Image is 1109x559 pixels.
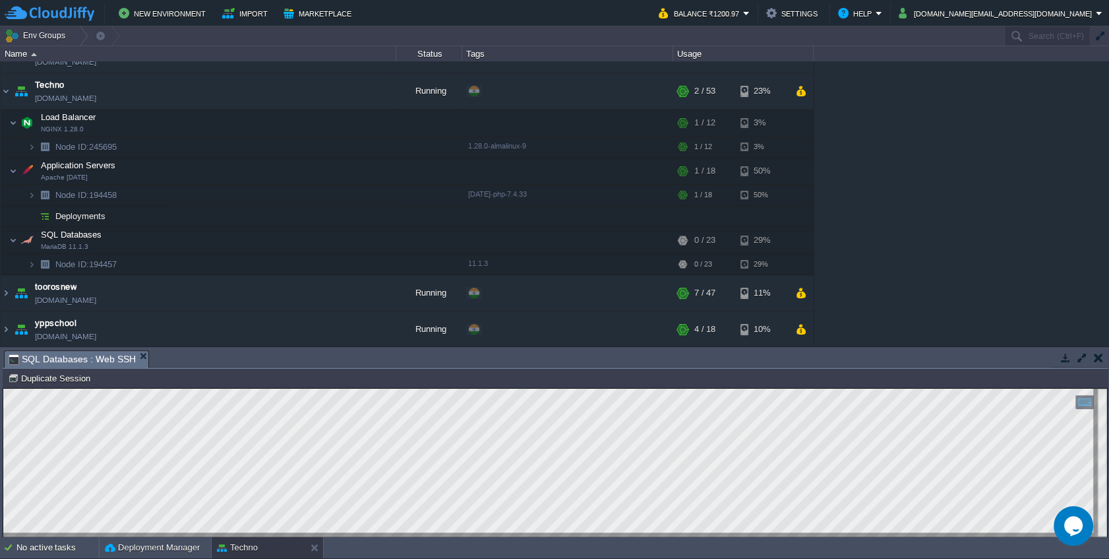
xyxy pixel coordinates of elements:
span: MariaDB 11.1.3 [41,243,88,251]
div: Name [1,46,396,61]
span: SQL Databases : Web SSH [9,351,136,368]
img: AMDAwAAAACH5BAEAAAAALAAAAAABAAEAAAICRAEAOw== [1,73,11,109]
img: AMDAwAAAACH5BAEAAAAALAAAAAABAAEAAAICRAEAOw== [18,158,36,184]
div: Running [396,275,462,311]
img: AMDAwAAAACH5BAEAAAAALAAAAAABAAEAAAICRAEAOw== [36,137,54,157]
span: 11.1.3 [468,259,488,267]
button: Techno [217,541,258,554]
a: [DOMAIN_NAME] [35,294,96,307]
button: Duplicate Session [8,372,94,384]
div: Status [397,46,462,61]
span: Node ID: [55,190,89,200]
div: 50% [740,185,783,205]
span: 194457 [54,259,119,270]
a: toorosnew [35,280,76,294]
img: AMDAwAAAACH5BAEAAAAALAAAAAABAAEAAAICRAEAOw== [28,137,36,157]
img: AMDAwAAAACH5BAEAAAAALAAAAAABAAEAAAICRAEAOw== [1,312,11,347]
img: CloudJiffy [5,5,94,22]
img: AMDAwAAAACH5BAEAAAAALAAAAAABAAEAAAICRAEAOw== [1,275,11,311]
button: Help [838,5,876,21]
div: 4 / 18 [694,312,715,347]
img: AMDAwAAAACH5BAEAAAAALAAAAAABAAEAAAICRAEAOw== [28,254,36,275]
div: 50% [740,158,783,184]
div: Running [396,312,462,347]
img: AMDAwAAAACH5BAEAAAAALAAAAAABAAEAAAICRAEAOw== [12,275,30,311]
button: Env Groups [5,26,70,45]
a: yppschool [35,317,76,330]
div: 3% [740,110,783,136]
a: [DOMAIN_NAME] [35,92,96,105]
iframe: chat widget [1054,506,1096,546]
button: Deployment Manager [105,541,200,554]
button: Marketplace [284,5,355,21]
button: [DOMAIN_NAME][EMAIL_ADDRESS][DOMAIN_NAME] [899,5,1096,21]
img: AMDAwAAAACH5BAEAAAAALAAAAAABAAEAAAICRAEAOw== [36,185,54,205]
span: 245695 [54,141,119,152]
a: Application ServersApache [DATE] [40,160,117,170]
button: Balance ₹1200.97 [659,5,743,21]
a: Deployments [54,211,107,222]
img: AMDAwAAAACH5BAEAAAAALAAAAAABAAEAAAICRAEAOw== [12,312,30,347]
button: New Environment [119,5,210,21]
span: Application Servers [40,160,117,171]
button: Settings [766,5,822,21]
div: Running [396,73,462,109]
div: 23% [740,73,783,109]
div: 29% [740,227,783,253]
div: 11% [740,275,783,311]
img: AMDAwAAAACH5BAEAAAAALAAAAAABAAEAAAICRAEAOw== [12,73,30,109]
img: AMDAwAAAACH5BAEAAAAALAAAAAABAAEAAAICRAEAOw== [18,227,36,253]
div: Usage [674,46,813,61]
span: NGINX 1.28.0 [41,125,84,133]
span: Node ID: [55,142,89,152]
img: AMDAwAAAACH5BAEAAAAALAAAAAABAAEAAAICRAEAOw== [31,53,37,56]
img: AMDAwAAAACH5BAEAAAAALAAAAAABAAEAAAICRAEAOw== [28,206,36,226]
div: 3% [740,137,783,157]
div: No active tasks [16,537,99,558]
div: 7 / 47 [694,275,715,311]
span: 194458 [54,189,119,201]
span: 1.28.0-almalinux-9 [468,142,526,150]
span: Node ID: [55,259,89,269]
span: SQL Databases [40,229,104,240]
div: 0 / 23 [694,227,715,253]
a: Node ID:194457 [54,259,119,270]
img: AMDAwAAAACH5BAEAAAAALAAAAAABAAEAAAICRAEAOw== [18,110,36,136]
img: AMDAwAAAACH5BAEAAAAALAAAAAABAAEAAAICRAEAOw== [36,254,54,275]
div: 29% [740,254,783,275]
div: 0 / 23 [694,254,712,275]
a: Node ID:245695 [54,141,119,152]
div: 2 / 53 [694,73,715,109]
img: AMDAwAAAACH5BAEAAAAALAAAAAABAAEAAAICRAEAOw== [9,110,17,136]
img: AMDAwAAAACH5BAEAAAAALAAAAAABAAEAAAICRAEAOw== [28,185,36,205]
div: Tags [463,46,673,61]
div: 1 / 18 [694,185,712,205]
a: [DOMAIN_NAME] [35,55,96,69]
div: 1 / 12 [694,110,715,136]
a: Techno [35,79,65,92]
a: [DOMAIN_NAME] [35,330,96,343]
span: Apache [DATE] [41,174,88,181]
img: AMDAwAAAACH5BAEAAAAALAAAAAABAAEAAAICRAEAOw== [9,227,17,253]
span: [DATE]-php-7.4.33 [468,190,527,198]
span: Load Balancer [40,112,98,123]
button: Import [222,5,272,21]
iframe: To enrich screen reader interactions, please activate Accessibility in Grammarly extension settings [3,389,1107,537]
a: Load BalancerNGINX 1.28.0 [40,112,98,122]
a: Node ID:194458 [54,189,119,201]
a: SQL DatabasesMariaDB 11.1.3 [40,230,104,240]
img: AMDAwAAAACH5BAEAAAAALAAAAAABAAEAAAICRAEAOw== [36,206,54,226]
div: 1 / 18 [694,158,715,184]
div: 1 / 12 [694,137,712,157]
div: 10% [740,312,783,347]
img: AMDAwAAAACH5BAEAAAAALAAAAAABAAEAAAICRAEAOw== [9,158,17,184]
